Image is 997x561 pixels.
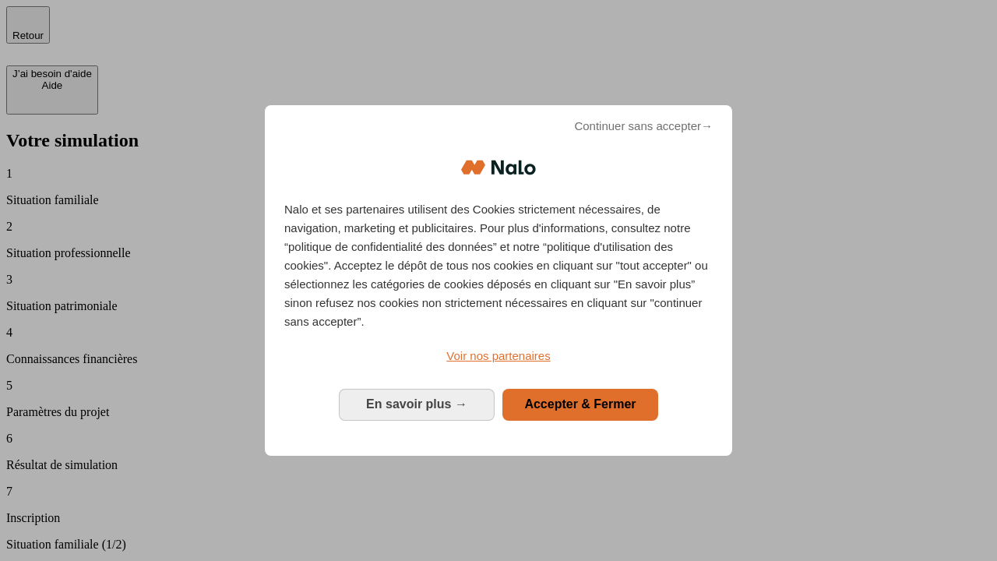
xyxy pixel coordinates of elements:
[284,347,713,365] a: Voir nos partenaires
[446,349,550,362] span: Voir nos partenaires
[502,389,658,420] button: Accepter & Fermer: Accepter notre traitement des données et fermer
[461,144,536,191] img: Logo
[366,397,467,411] span: En savoir plus →
[339,389,495,420] button: En savoir plus: Configurer vos consentements
[284,200,713,331] p: Nalo et ses partenaires utilisent des Cookies strictement nécessaires, de navigation, marketing e...
[574,117,713,136] span: Continuer sans accepter→
[265,105,732,455] div: Bienvenue chez Nalo Gestion du consentement
[524,397,636,411] span: Accepter & Fermer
